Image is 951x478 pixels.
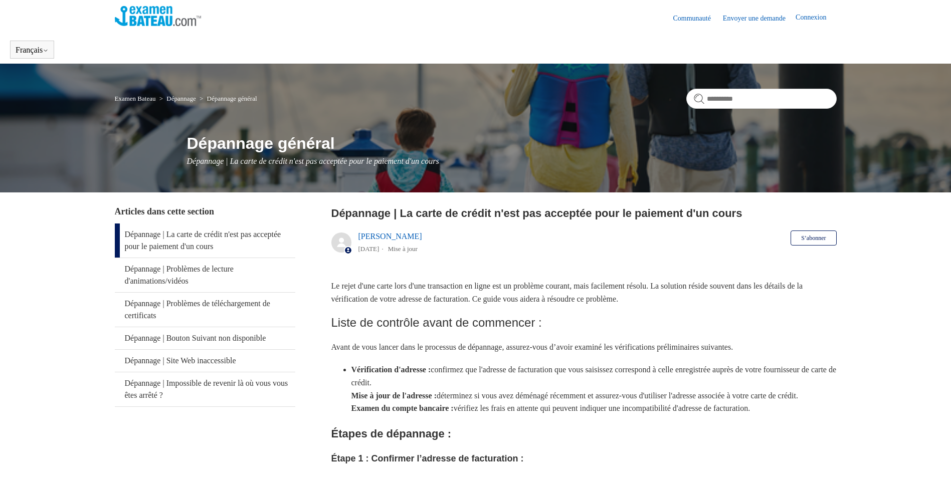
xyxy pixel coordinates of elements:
[351,365,431,374] strong: Vérification d'adresse :
[198,95,257,102] li: Dépannage général
[351,391,437,400] strong: Mise à jour de l'adresse :
[673,13,720,24] a: Communauté
[388,245,418,253] li: Mise à jour
[16,46,49,55] button: Français
[115,95,157,102] li: Examen Bateau
[331,451,837,466] h3: Étape 1 : Confirmer l’adresse de facturation :
[331,425,837,442] h2: Étapes de dépannage :
[115,293,295,327] a: Dépannage | Problèmes de téléchargement de certificats
[351,404,454,412] strong: Examen du compte bancaire :
[157,95,198,102] li: Dépannage
[166,95,196,102] a: Dépannage
[358,232,422,241] a: [PERSON_NAME]
[791,230,836,246] button: S’abonner à Article
[115,206,214,216] span: Articles dans cette section
[115,95,156,102] a: Examen Bateau
[115,223,295,258] a: Dépannage | La carte de crédit n'est pas acceptée pour le paiement d'un cours
[115,372,295,406] a: Dépannage | Impossible de revenir là où vous vous êtes arrêté ?
[187,157,439,165] span: Dépannage | La carte de crédit n'est pas acceptée pour le paiement d'un cours
[115,6,202,26] img: Page d’accueil du Centre d’aide Examen Bateau
[331,205,837,221] h2: Dépannage | La carte de crédit n'est pas acceptée pour le paiement d'un cours
[686,89,837,109] input: Rechercher
[351,363,837,414] li: confirmez que l'adresse de facturation que vous saisissez correspond à celle enregistrée auprès d...
[207,95,257,102] a: Dépannage général
[187,131,837,155] h1: Dépannage général
[115,350,295,372] a: Dépannage | Site Web inaccessible
[115,327,295,349] a: Dépannage | Bouton Suivant non disponible
[331,341,837,354] p: Avant de vous lancer dans le processus de dépannage, assurez-vous d’avoir examiné les vérificatio...
[723,13,796,24] a: Envoyer une demande
[796,12,836,24] a: Connexion
[331,316,542,329] span: Liste de contrôle avant de commencer :
[358,245,379,253] time: 08/05/2025 11:52
[115,258,295,292] a: Dépannage | Problèmes de lecture d'animations/vidéos
[331,280,837,305] p: Le rejet d'une carte lors d'une transaction en ligne est un problème courant, mais facilement rés...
